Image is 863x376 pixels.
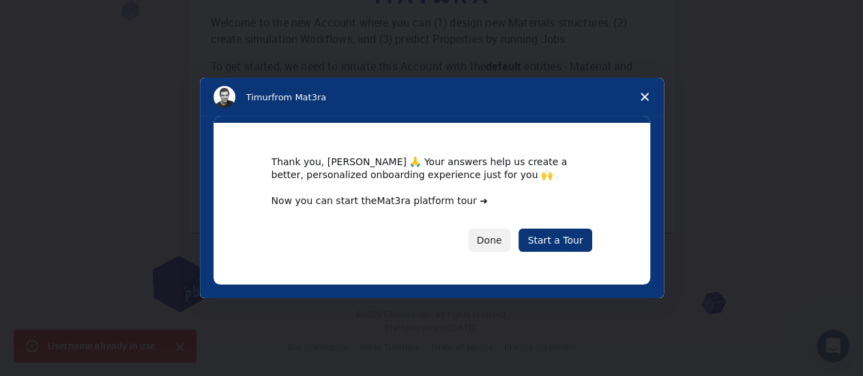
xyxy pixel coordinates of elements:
span: Close survey [626,78,664,116]
div: Thank you, [PERSON_NAME] 🙏 Your answers help us create a better, personalized onboarding experien... [272,156,592,180]
span: from Mat3ra [272,92,326,102]
span: Timur [246,92,272,102]
span: Support [27,10,76,22]
a: Mat3ra platform tour ➜ [377,195,488,206]
img: Profile image for Timur [214,86,235,108]
a: Start a Tour [518,229,591,252]
button: Done [468,229,511,252]
div: Now you can start the [272,194,592,208]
